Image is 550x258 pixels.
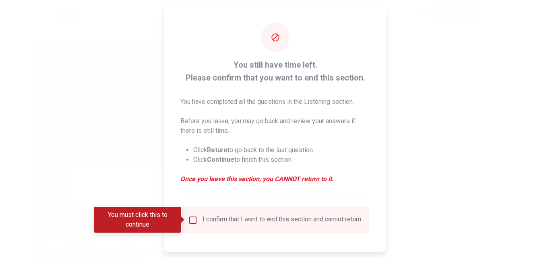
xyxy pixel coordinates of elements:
div: You must click this to continue [94,207,181,233]
em: Once you leave this section, you CANNOT return to it. [180,174,370,184]
li: Click to go back to the last question [193,145,370,155]
span: You still have time left. Please confirm that you want to end this section. [180,58,370,84]
span: You must click this to continue [188,215,198,225]
li: Click to finish this section. [193,155,370,164]
div: I confirm that I want to end this section and cannot return. [203,215,362,225]
strong: Continue [207,155,234,163]
strong: Return [207,146,227,153]
p: Before you leave, you may go back and review your answers if there is still time. [180,116,370,135]
p: You have completed all the questions in the Listening section. [180,97,370,106]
